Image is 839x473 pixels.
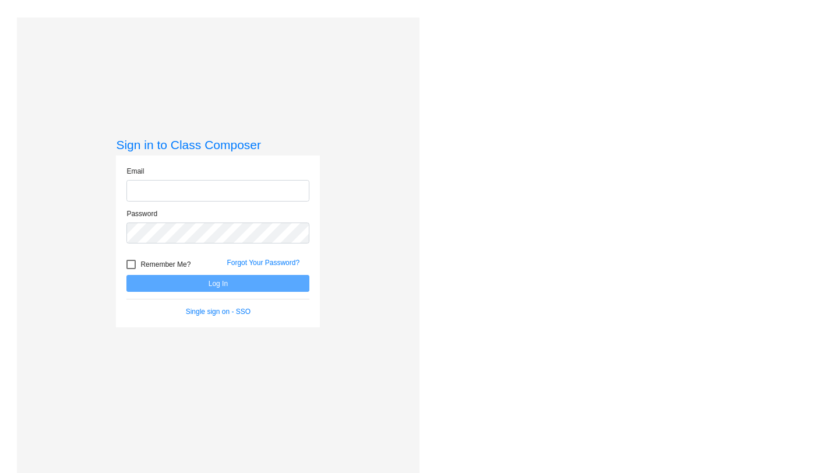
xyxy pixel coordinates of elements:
button: Log In [126,275,309,292]
a: Forgot Your Password? [227,259,299,267]
label: Password [126,209,157,219]
label: Email [126,166,144,177]
span: Remember Me? [140,257,191,271]
a: Single sign on - SSO [186,308,251,316]
h3: Sign in to Class Composer [116,137,320,152]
